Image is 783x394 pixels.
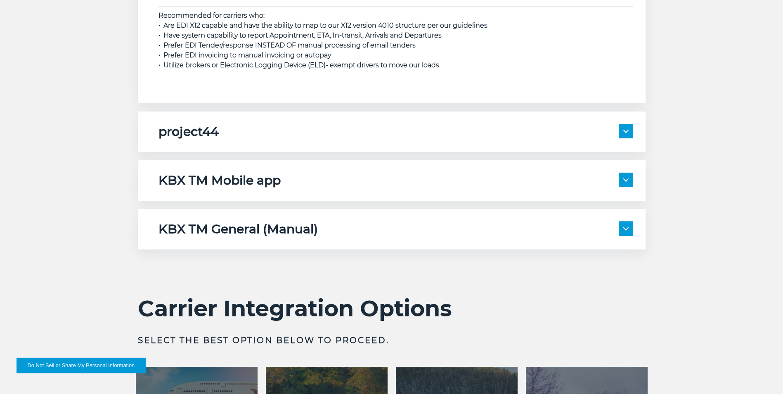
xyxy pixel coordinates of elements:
span: • Utilize brokers or Electronic Logging Device (ELD)- exempt drivers to move our loads [158,61,439,69]
span: • Have system capability to report Appointment, ETA, In-transit, Arrivals and Departures [158,31,442,39]
h2: Carrier Integration Options [138,295,646,322]
img: arrow [623,227,629,230]
strong: Recommended for carriers who: [158,12,265,19]
span: • Prefer EDI invoicing to manual invoicing or autopay [158,51,331,59]
h3: Select the best option below to proceed. [138,335,646,346]
img: arrow [623,130,629,133]
img: arrow [623,178,629,182]
span: • Are EDI X12 capable and have the ability to map to our X12 version 4010 structure per our guide... [158,21,487,29]
h5: project44 [158,124,219,140]
span: • Prefer EDI Tender/response INSTEAD OF manual processing of email tenders [158,41,416,49]
h5: KBX TM Mobile app [158,173,281,188]
h5: KBX TM General (Manual) [158,221,318,237]
button: Do Not Sell or Share My Personal Information [17,358,146,373]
